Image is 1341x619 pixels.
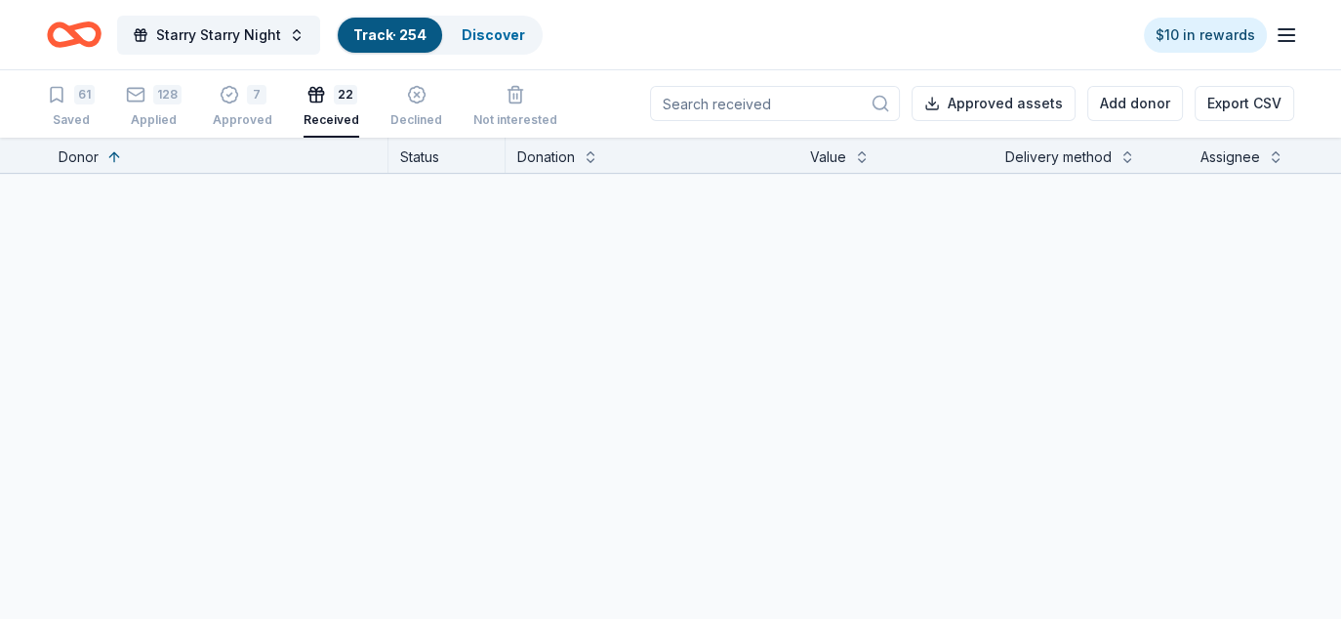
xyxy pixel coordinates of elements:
div: 7 [247,85,266,104]
button: 22Received [304,77,359,138]
div: Status [388,138,506,173]
div: Declined [390,112,442,128]
button: Add donor [1087,86,1183,121]
button: 128Applied [126,77,182,138]
div: Saved [47,112,95,128]
button: Declined [390,77,442,138]
button: Export CSV [1195,86,1294,121]
button: 7Approved [213,77,272,138]
div: Donation [517,145,575,169]
a: Track· 254 [353,26,427,43]
button: Approved assets [912,86,1076,121]
div: Delivery method [1005,145,1112,169]
button: 61Saved [47,77,95,138]
div: Approved [213,112,272,128]
a: Home [47,12,102,58]
div: Applied [126,112,182,128]
div: Not interested [473,112,557,128]
input: Search received [650,86,900,121]
button: Not interested [473,77,557,138]
div: Assignee [1200,145,1260,169]
span: Starry Starry Night [156,23,281,47]
div: Donor [59,145,99,169]
div: 128 [153,85,182,104]
button: Track· 254Discover [336,16,543,55]
button: Starry Starry Night [117,16,320,55]
div: Value [810,145,846,169]
div: 22 [334,85,357,104]
a: Discover [462,26,525,43]
div: 61 [74,85,95,104]
div: Received [304,112,359,128]
a: $10 in rewards [1144,18,1267,53]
